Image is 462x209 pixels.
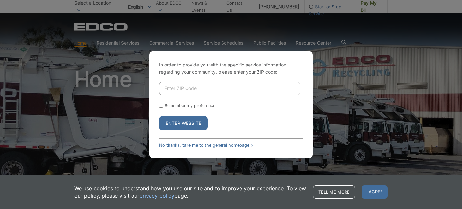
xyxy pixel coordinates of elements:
span: I agree [362,185,388,199]
label: Remember my preference [165,103,215,108]
a: No thanks, take me to the general homepage > [159,143,253,148]
a: privacy policy [139,192,174,199]
p: We use cookies to understand how you use our site and to improve your experience. To view our pol... [74,185,307,199]
p: In order to provide you with the specific service information regarding your community, please en... [159,61,303,76]
a: Tell me more [313,185,355,199]
input: Enter ZIP Code [159,82,300,95]
button: Enter Website [159,116,208,130]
